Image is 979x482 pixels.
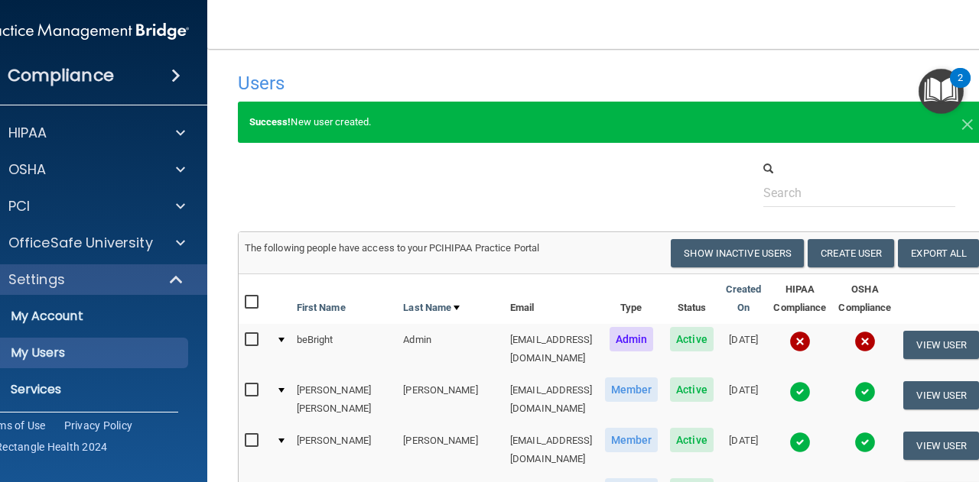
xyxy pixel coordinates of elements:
iframe: Drift Widget Chat Controller [903,377,961,435]
img: tick.e7d51cea.svg [854,432,876,453]
span: Member [605,377,659,402]
td: [PERSON_NAME] [397,425,504,475]
span: Active [670,428,714,452]
td: [EMAIL_ADDRESS][DOMAIN_NAME] [504,374,599,425]
img: tick.e7d51cea.svg [854,381,876,403]
a: First Name [297,299,346,317]
p: HIPAA [8,124,47,142]
td: [PERSON_NAME] [PERSON_NAME] [291,374,398,425]
a: Created On [726,280,762,317]
span: × [961,107,974,137]
button: Close [961,113,974,131]
td: [EMAIL_ADDRESS][DOMAIN_NAME] [504,425,599,475]
span: Active [670,377,714,402]
img: cross.ca9f0e7f.svg [854,331,876,352]
input: Search [763,179,955,207]
button: Create User [808,239,894,267]
button: View User [903,331,979,359]
div: 2 [958,78,963,98]
button: View User [903,432,979,460]
p: Settings [8,270,65,289]
p: OfficeSafe University [8,234,153,252]
h4: Users [238,73,665,93]
button: Show Inactive Users [671,239,804,267]
img: cross.ca9f0e7f.svg [789,331,811,352]
th: Type [599,274,665,324]
span: The following people have access to your PCIHIPAA Practice Portal [245,242,540,254]
h4: Compliance [8,65,114,86]
button: Open Resource Center, 2 new notifications [919,69,964,114]
img: tick.e7d51cea.svg [789,381,811,403]
td: [PERSON_NAME] [397,374,504,425]
td: Admin [397,324,504,374]
strong: Success! [249,116,291,128]
th: OSHA Compliance [832,274,897,324]
span: Admin [610,327,654,351]
p: PCI [8,197,30,215]
th: Email [504,274,599,324]
th: HIPAA Compliance [767,274,832,324]
td: [PERSON_NAME] [291,425,398,475]
a: Export All [898,239,979,267]
p: OSHA [8,160,47,179]
td: beBright [291,324,398,374]
img: tick.e7d51cea.svg [789,432,811,453]
td: [DATE] [720,324,768,374]
td: [DATE] [720,374,768,425]
span: Active [670,327,714,351]
span: Member [605,428,659,452]
a: Privacy Policy [64,418,133,433]
td: [DATE] [720,425,768,475]
th: Status [664,274,720,324]
td: [EMAIL_ADDRESS][DOMAIN_NAME] [504,324,599,374]
a: Last Name [403,299,460,317]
